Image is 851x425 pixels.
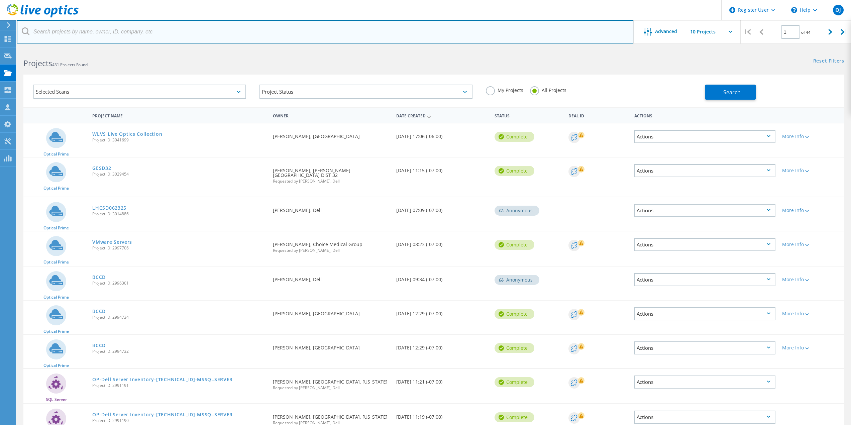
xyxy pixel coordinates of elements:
span: Project ID: 2996301 [92,281,266,285]
a: Live Optics Dashboard [7,14,79,19]
div: [DATE] 12:29 (-07:00) [393,335,492,357]
div: Complete [495,166,534,176]
span: DJ [835,7,841,13]
div: Deal Id [565,109,631,121]
span: Project ID: 3014886 [92,212,266,216]
div: [DATE] 11:21 (-07:00) [393,369,492,391]
div: [DATE] 12:29 (-07:00) [393,301,492,323]
div: [DATE] 17:06 (-06:00) [393,123,492,145]
div: Date Created [393,109,492,122]
div: Actions [634,376,775,389]
a: GESD32 [92,166,111,171]
div: Anonymous [495,275,539,285]
div: More Info [782,277,841,282]
div: More Info [782,168,841,173]
span: Project ID: 2994732 [92,349,266,353]
div: Actions [634,204,775,217]
div: Actions [631,109,779,121]
div: More Info [782,311,841,316]
div: Complete [495,240,534,250]
span: Requested by [PERSON_NAME], Dell [273,179,389,183]
div: | [741,20,754,44]
a: Reset Filters [813,59,844,64]
b: Projects [23,58,52,69]
a: BCCD [92,343,106,348]
div: [PERSON_NAME], Dell [270,267,393,289]
span: Project ID: 2991190 [92,419,266,423]
div: Complete [495,377,534,387]
span: Requested by [PERSON_NAME], Dell [273,421,389,425]
div: More Info [782,345,841,350]
a: BCCD [92,275,106,280]
a: OP-Dell Server Inventory-[TECHNICAL_ID]-MSSQLSERVER [92,412,233,417]
div: Status [491,109,565,121]
div: Complete [495,412,534,422]
div: [DATE] 11:15 (-07:00) [393,157,492,180]
div: Actions [634,411,775,424]
div: Actions [634,273,775,286]
div: More Info [782,208,841,213]
span: Optical Prime [43,152,69,156]
button: Search [705,85,756,100]
span: Search [723,89,741,96]
div: [PERSON_NAME], [PERSON_NAME][GEOGRAPHIC_DATA] DIST 32 [270,157,393,190]
span: Optical Prime [43,329,69,333]
span: Optical Prime [43,226,69,230]
a: VMware Servers [92,240,132,244]
div: [PERSON_NAME], [GEOGRAPHIC_DATA] [270,301,393,323]
div: Actions [634,164,775,177]
span: 431 Projects Found [52,62,88,68]
span: Optical Prime [43,295,69,299]
div: Project Status [259,85,472,99]
a: WLVS Live Optics Collection [92,132,162,136]
div: [PERSON_NAME], [GEOGRAPHIC_DATA] [270,123,393,145]
span: Optical Prime [43,186,69,190]
div: [PERSON_NAME], [GEOGRAPHIC_DATA], [US_STATE] [270,369,393,397]
label: My Projects [486,86,523,93]
span: Project ID: 2991191 [92,384,266,388]
label: All Projects [530,86,566,93]
div: More Info [782,134,841,139]
div: Actions [634,341,775,354]
div: Complete [495,309,534,319]
span: Project ID: 3041699 [92,138,266,142]
span: Requested by [PERSON_NAME], Dell [273,386,389,390]
span: Optical Prime [43,260,69,264]
span: Optical Prime [43,363,69,367]
div: Complete [495,343,534,353]
div: Actions [634,238,775,251]
div: More Info [782,242,841,247]
a: BCCD [92,309,106,314]
a: LHCSD062325 [92,206,126,210]
div: [DATE] 07:09 (-07:00) [393,197,492,219]
span: Advanced [655,29,677,34]
div: [DATE] 08:23 (-07:00) [393,231,492,253]
div: [PERSON_NAME], [GEOGRAPHIC_DATA] [270,335,393,357]
div: Anonymous [495,206,539,216]
div: [DATE] 09:34 (-07:00) [393,267,492,289]
div: Actions [634,130,775,143]
input: Search projects by name, owner, ID, company, etc [17,20,634,43]
span: Project ID: 2994734 [92,315,266,319]
div: Owner [270,109,393,121]
div: [PERSON_NAME], Dell [270,197,393,219]
a: OP-Dell Server Inventory-[TECHNICAL_ID]-MSSQLSERVER [92,377,233,382]
span: Requested by [PERSON_NAME], Dell [273,248,389,252]
span: Project ID: 2997706 [92,246,266,250]
span: Project ID: 3029454 [92,172,266,176]
div: Project Name [89,109,270,121]
span: of 44 [801,29,811,35]
div: Actions [634,307,775,320]
div: [PERSON_NAME], Choice Medical Group [270,231,393,259]
div: Selected Scans [33,85,246,99]
span: SQL Server [46,398,67,402]
div: Complete [495,132,534,142]
svg: \n [791,7,797,13]
div: | [837,20,851,44]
